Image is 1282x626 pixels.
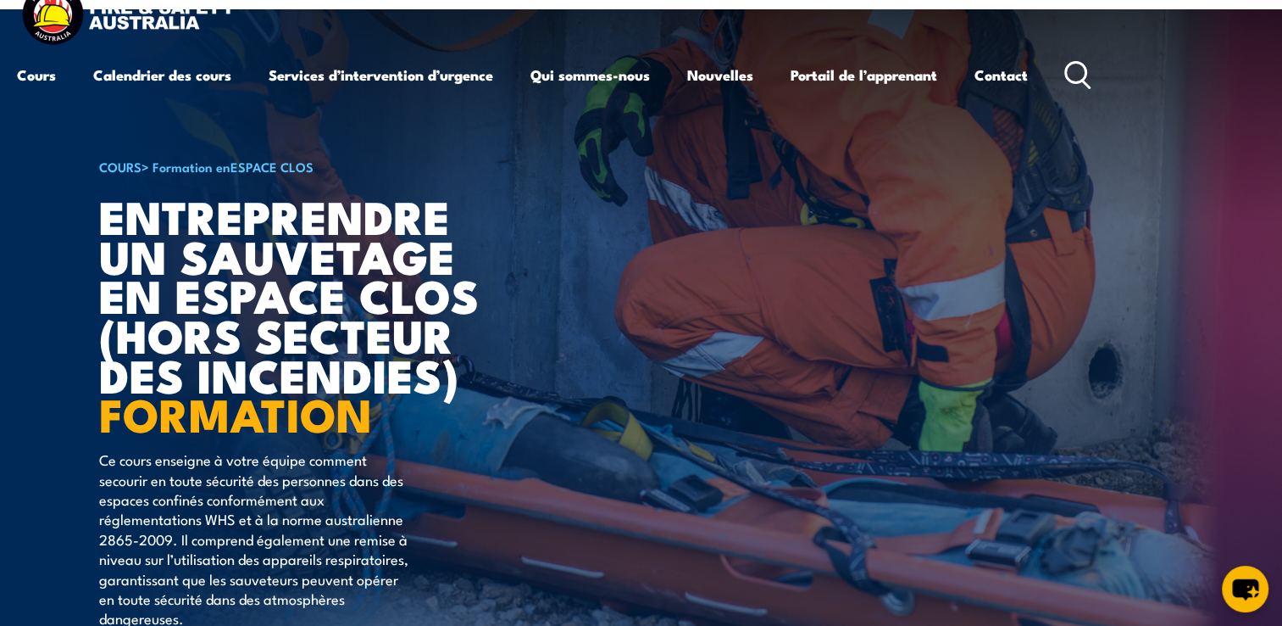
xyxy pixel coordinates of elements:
[530,53,650,98] a: Qui sommes-nous
[269,64,493,86] font: Services d’intervention d’urgence
[17,53,56,98] a: Cours
[687,53,753,98] a: Nouvelles
[530,64,650,86] font: Qui sommes-nous
[974,53,1028,98] a: Contact
[791,53,937,98] a: Portail de l’apprenant
[269,53,493,98] a: Services d’intervention d’urgence
[1222,566,1268,612] button: Bouton de chat
[17,64,56,86] font: Cours
[99,157,142,176] a: COURS
[99,377,372,448] strong: FORMATION
[230,157,314,176] a: espace clos
[93,53,231,98] a: Calendrier des cours
[99,196,518,433] h1: Entreprendre un sauvetage en espace clos (hors secteur des incendies)
[99,157,314,176] font: > Formation en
